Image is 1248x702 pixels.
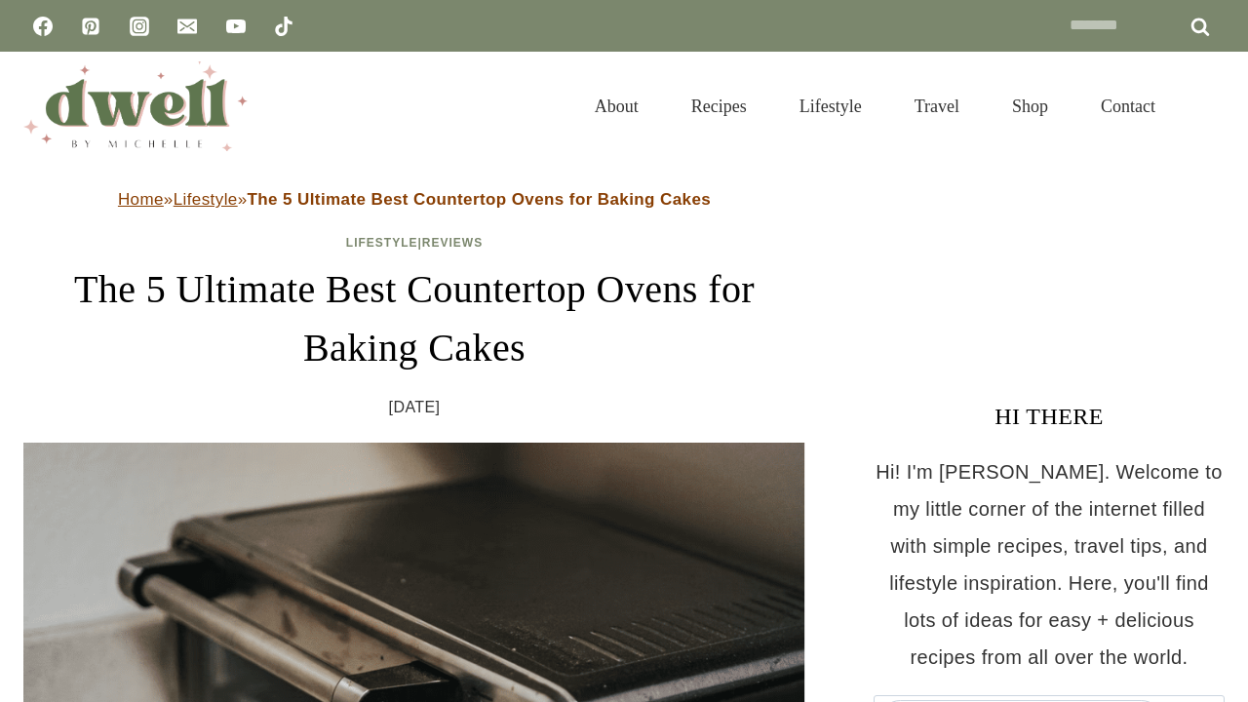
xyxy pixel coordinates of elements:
span: | [346,236,483,250]
a: Facebook [23,7,62,46]
a: Instagram [120,7,159,46]
a: TikTok [264,7,303,46]
nav: Primary Navigation [568,72,1182,140]
a: Email [168,7,207,46]
a: Lifestyle [174,190,238,209]
a: Lifestyle [773,72,888,140]
a: Pinterest [71,7,110,46]
p: Hi! I'm [PERSON_NAME]. Welcome to my little corner of the internet filled with simple recipes, tr... [874,453,1225,676]
a: About [568,72,665,140]
time: [DATE] [389,393,441,422]
button: View Search Form [1191,90,1225,123]
a: Contact [1074,72,1182,140]
a: Recipes [665,72,773,140]
h3: HI THERE [874,399,1225,434]
h1: The 5 Ultimate Best Countertop Ovens for Baking Cakes [23,260,805,377]
a: Reviews [422,236,483,250]
a: Lifestyle [346,236,418,250]
a: Home [118,190,164,209]
a: Travel [888,72,986,140]
span: » » [118,190,711,209]
img: DWELL by michelle [23,61,248,151]
a: Shop [986,72,1074,140]
strong: The 5 Ultimate Best Countertop Ovens for Baking Cakes [248,190,712,209]
a: YouTube [216,7,255,46]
